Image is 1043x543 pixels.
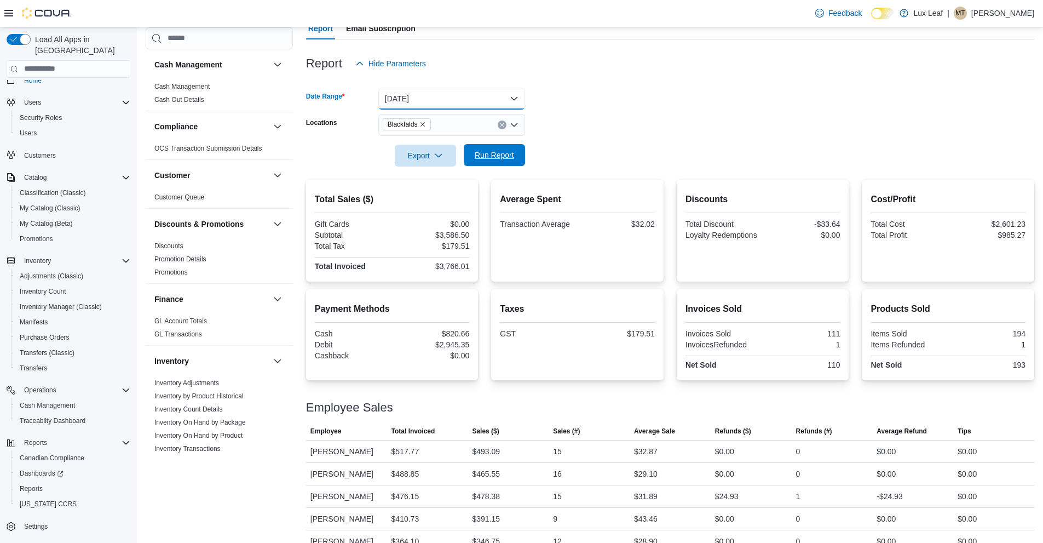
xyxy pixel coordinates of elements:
[271,355,284,368] button: Inventory
[11,315,135,330] button: Manifests
[11,216,135,231] button: My Catalog (Beta)
[15,217,77,230] a: My Catalog (Beta)
[2,147,135,163] button: Customers
[146,239,293,283] div: Discounts & Promotions
[271,120,284,133] button: Compliance
[685,340,760,349] div: InvoicesRefunded
[315,351,390,360] div: Cashback
[20,287,66,296] span: Inventory Count
[154,444,221,453] span: Inventory Transactions
[154,59,222,70] h3: Cash Management
[765,329,840,338] div: 111
[11,330,135,345] button: Purchase Orders
[394,220,469,228] div: $0.00
[11,450,135,466] button: Canadian Compliance
[20,74,46,87] a: Home
[796,490,800,503] div: 1
[2,72,135,88] button: Home
[24,173,47,182] span: Catalog
[877,512,896,525] div: $0.00
[715,445,734,458] div: $0.00
[20,401,75,410] span: Cash Management
[634,445,658,458] div: $32.87
[154,121,198,132] h3: Compliance
[346,18,416,39] span: Email Subscription
[306,57,342,70] h3: Report
[401,145,450,167] span: Export
[154,193,204,202] span: Customer Queue
[154,255,206,264] span: Promotion Details
[22,8,71,19] img: Cova
[310,427,342,436] span: Employee
[715,427,751,436] span: Refunds ($)
[315,242,390,250] div: Total Tax
[351,53,430,75] button: Hide Parameters
[685,302,840,316] h2: Invoices Sold
[2,253,135,268] button: Inventory
[20,188,86,197] span: Classification (Classic)
[146,376,293,539] div: Inventory
[24,386,56,395] span: Operations
[15,498,81,511] a: [US_STATE] CCRS
[947,7,949,20] p: |
[419,121,426,128] button: Remove Blackfalds from selection in this group
[154,294,183,305] h3: Finance
[20,416,85,425] span: Traceabilty Dashboard
[154,95,204,104] span: Cash Out Details
[11,481,135,496] button: Reports
[20,484,43,493] span: Reports
[11,496,135,512] button: [US_STATE] CCRS
[11,201,135,216] button: My Catalog (Classic)
[958,512,977,525] div: $0.00
[31,34,130,56] span: Load All Apps in [GEOGRAPHIC_DATA]
[154,317,207,325] a: GL Account Totals
[15,316,130,329] span: Manifests
[796,467,800,481] div: 0
[634,490,658,503] div: $31.89
[20,171,51,184] button: Catalog
[475,150,514,161] span: Run Report
[391,467,419,481] div: $488.85
[15,482,130,495] span: Reports
[154,330,202,338] a: GL Transactions
[11,231,135,247] button: Promotions
[634,467,658,481] div: $29.10
[15,111,130,124] span: Security Roles
[394,329,469,338] div: $820.66
[498,121,506,129] button: Clear input
[391,490,419,503] div: $476.15
[306,401,393,414] h3: Employee Sales
[24,98,41,107] span: Users
[154,379,219,387] a: Inventory Adjustments
[914,7,943,20] p: Lux Leaf
[15,202,85,215] a: My Catalog (Classic)
[15,300,130,313] span: Inventory Manager (Classic)
[871,340,946,349] div: Items Refunded
[306,485,387,507] div: [PERSON_NAME]
[394,340,469,349] div: $2,945.35
[2,518,135,534] button: Settings
[154,356,189,367] h3: Inventory
[950,220,1025,228] div: $2,601.23
[368,58,426,69] span: Hide Parameters
[20,384,61,397] button: Operations
[715,467,734,481] div: $0.00
[871,8,894,19] input: Dark Mode
[154,445,221,453] a: Inventory Transactions
[154,392,244,400] a: Inventory by Product Historical
[154,242,183,250] a: Discounts
[950,340,1025,349] div: 1
[15,202,130,215] span: My Catalog (Classic)
[383,118,431,130] span: Blackfalds
[20,348,74,357] span: Transfers (Classic)
[634,512,658,525] div: $43.46
[15,232,57,245] a: Promotions
[765,220,840,228] div: -$33.64
[24,76,42,85] span: Home
[15,482,47,495] a: Reports
[500,302,655,316] h2: Taxes
[308,18,333,39] span: Report
[315,231,390,239] div: Subtotal
[971,7,1034,20] p: [PERSON_NAME]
